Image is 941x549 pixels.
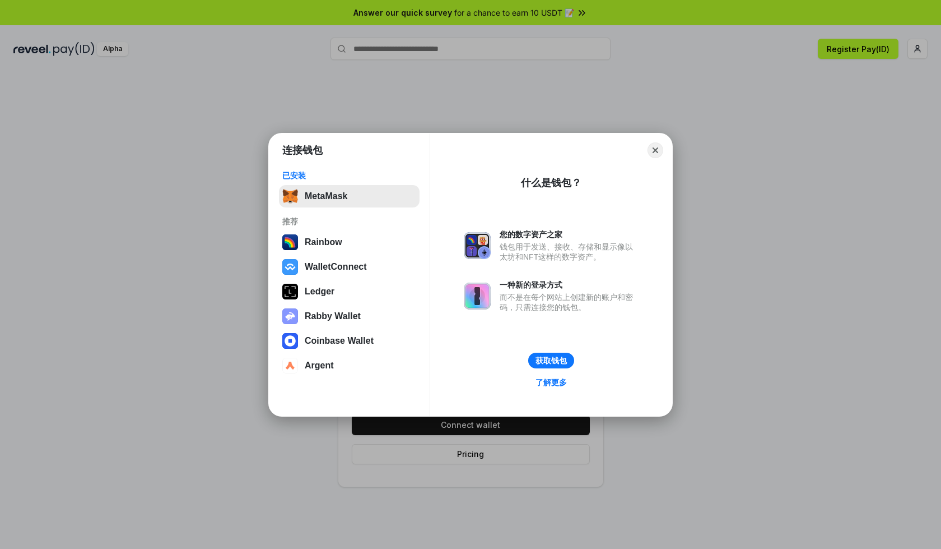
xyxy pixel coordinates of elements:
[279,354,420,377] button: Argent
[305,287,334,297] div: Ledger
[282,358,298,373] img: svg+xml,%3Csvg%20width%3D%2228%22%20height%3D%2228%22%20viewBox%3D%220%200%2028%2028%22%20fill%3D...
[305,361,334,371] div: Argent
[464,283,491,310] img: svg+xml,%3Csvg%20xmlns%3D%22http%3A%2F%2Fwww.w3.org%2F2000%2Fsvg%22%20fill%3D%22none%22%20viewBox...
[500,292,639,312] div: 而不是在每个网站上创建新的账户和密码，只需连接您的钱包。
[305,311,361,321] div: Rabby Wallet
[282,284,298,299] img: svg+xml,%3Csvg%20xmlns%3D%22http%3A%2F%2Fwww.w3.org%2F2000%2Fsvg%22%20width%3D%2228%22%20height%3...
[464,232,491,259] img: svg+xml,%3Csvg%20xmlns%3D%22http%3A%2F%2Fwww.w3.org%2F2000%2Fsvg%22%20fill%3D%22none%22%20viewBox...
[647,142,663,158] button: Close
[279,185,420,207] button: MetaMask
[282,333,298,349] img: svg+xml,%3Csvg%20width%3D%2228%22%20height%3D%2228%22%20viewBox%3D%220%200%2028%2028%22%20fill%3D...
[282,170,416,181] div: 已安装
[282,234,298,250] img: svg+xml,%3Csvg%20width%3D%22120%22%20height%3D%22120%22%20viewBox%3D%220%200%20120%20120%22%20fil...
[305,191,347,201] div: MetaMask
[305,262,367,272] div: WalletConnect
[282,308,298,324] img: svg+xml,%3Csvg%20xmlns%3D%22http%3A%2F%2Fwww.w3.org%2F2000%2Fsvg%22%20fill%3D%22none%22%20viewBox...
[279,305,420,327] button: Rabby Wallet
[279,330,420,352] button: Coinbase Wallet
[282,259,298,275] img: svg+xml,%3Csvg%20width%3D%2228%22%20height%3D%2228%22%20viewBox%3D%220%200%2028%2028%22%20fill%3D...
[282,216,416,227] div: 推荐
[282,144,323,157] h1: 连接钱包
[282,188,298,204] img: svg+xml,%3Csvg%20fill%3D%22none%22%20height%3D%2233%22%20viewBox%3D%220%200%2035%2033%22%20width%...
[529,375,574,390] a: 了解更多
[279,231,420,253] button: Rainbow
[528,353,574,368] button: 获取钱包
[305,237,342,247] div: Rainbow
[500,229,639,239] div: 您的数字资产之家
[535,377,567,387] div: 了解更多
[500,242,639,262] div: 钱包用于发送、接收、存储和显示像以太坊和NFT这样的数字资产。
[305,336,374,346] div: Coinbase Wallet
[500,280,639,290] div: 一种新的登录方式
[521,176,581,190] div: 什么是钱包？
[535,356,567,366] div: 获取钱包
[279,256,420,278] button: WalletConnect
[279,280,420,303] button: Ledger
